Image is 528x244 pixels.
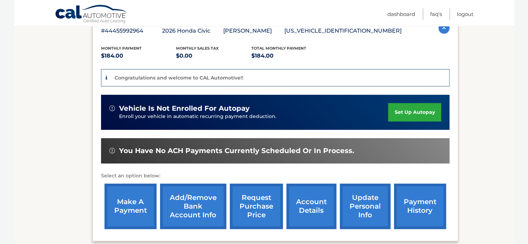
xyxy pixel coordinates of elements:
p: [PERSON_NAME] [223,26,284,36]
a: Logout [457,8,473,20]
p: Enroll your vehicle in automatic recurring payment deduction. [119,113,388,120]
a: account details [286,184,336,229]
p: $184.00 [251,51,327,61]
a: Add/Remove bank account info [160,184,226,229]
p: [US_VEHICLE_IDENTIFICATION_NUMBER] [284,26,402,36]
p: Select an option below: [101,172,450,180]
a: request purchase price [230,184,283,229]
p: 2026 Honda Civic [162,26,223,36]
span: You have no ACH payments currently scheduled or in process. [119,146,354,155]
p: Congratulations and welcome to CAL Automotive!! [115,75,243,81]
a: make a payment [104,184,157,229]
p: $0.00 [176,51,251,61]
a: Cal Automotive [55,5,128,25]
span: Monthly sales Tax [176,46,219,51]
a: update personal info [340,184,391,229]
span: Monthly Payment [101,46,142,51]
img: alert-white.svg [109,106,115,111]
span: vehicle is not enrolled for autopay [119,104,250,113]
p: #44455992964 [101,26,162,36]
a: Dashboard [387,8,415,20]
img: accordion-active.svg [438,23,450,34]
span: Total Monthly Payment [251,46,306,51]
a: FAQ's [430,8,442,20]
a: payment history [394,184,446,229]
a: set up autopay [388,103,441,121]
img: alert-white.svg [109,148,115,153]
p: $184.00 [101,51,176,61]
